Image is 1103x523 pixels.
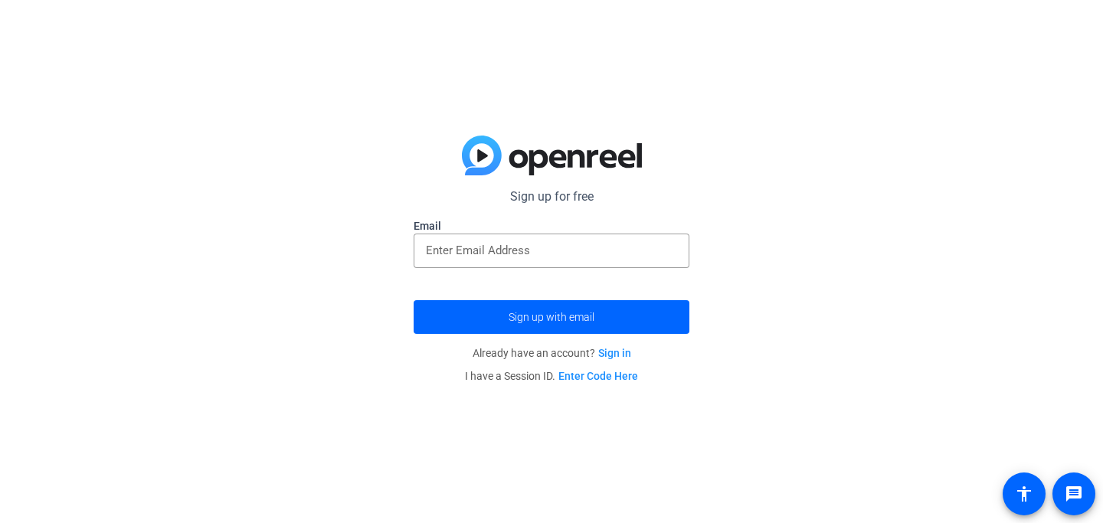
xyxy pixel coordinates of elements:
input: Enter Email Address [426,241,677,260]
mat-icon: message [1065,485,1083,503]
span: Already have an account? [473,347,631,359]
label: Email [414,218,689,234]
p: Sign up for free [414,188,689,206]
a: Sign in [598,347,631,359]
span: I have a Session ID. [465,370,638,382]
button: Sign up with email [414,300,689,334]
a: Enter Code Here [558,370,638,382]
mat-icon: accessibility [1015,485,1033,503]
img: blue-gradient.svg [462,136,642,175]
